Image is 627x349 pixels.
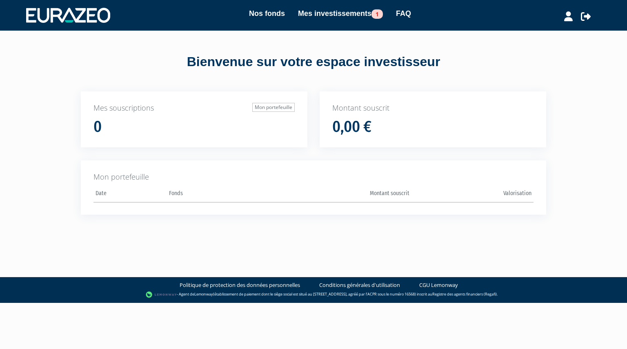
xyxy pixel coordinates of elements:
[62,53,565,71] div: Bienvenue sur votre espace investisseur
[298,8,383,19] a: Mes investissements1
[249,8,285,19] a: Nos fonds
[93,103,295,113] p: Mes souscriptions
[332,103,534,113] p: Montant souscrit
[8,291,619,299] div: - Agent de (établissement de paiement dont le siège social est situé au [STREET_ADDRESS], agréé p...
[319,281,400,289] a: Conditions générales d'utilisation
[252,103,295,112] a: Mon portefeuille
[93,187,167,202] th: Date
[419,281,458,289] a: CGU Lemonway
[93,118,102,136] h1: 0
[432,292,497,297] a: Registre des agents financiers (Regafi)
[93,172,534,182] p: Mon portefeuille
[167,187,289,202] th: Fonds
[180,281,300,289] a: Politique de protection des données personnelles
[396,8,411,19] a: FAQ
[411,187,534,202] th: Valorisation
[371,9,383,19] span: 1
[26,8,110,22] img: 1732889491-logotype_eurazeo_blanc_rvb.png
[332,118,371,136] h1: 0,00 €
[146,291,177,299] img: logo-lemonway.png
[194,292,213,297] a: Lemonway
[289,187,411,202] th: Montant souscrit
